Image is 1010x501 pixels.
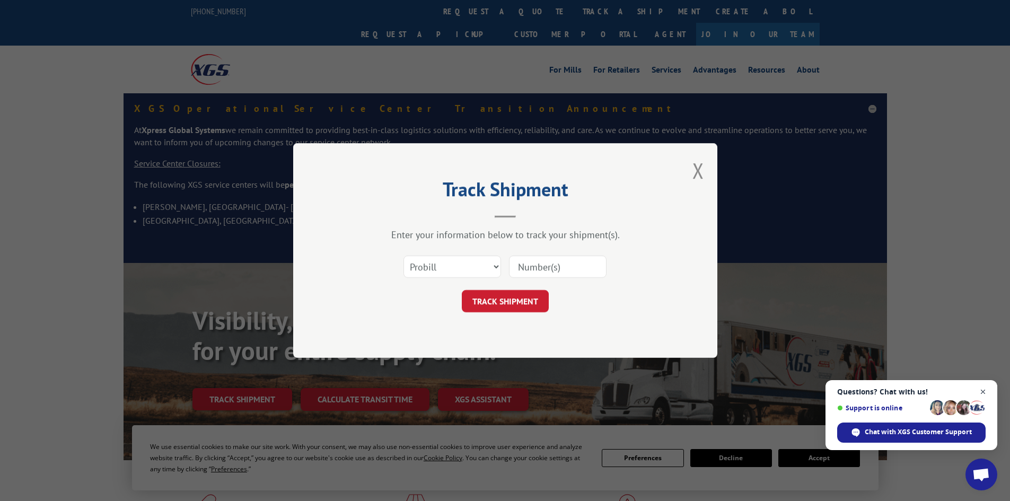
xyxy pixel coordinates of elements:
[837,388,986,396] span: Questions? Chat with us!
[462,290,549,312] button: TRACK SHIPMENT
[509,256,607,278] input: Number(s)
[692,156,704,184] button: Close modal
[346,182,664,202] h2: Track Shipment
[837,404,926,412] span: Support is online
[837,423,986,443] span: Chat with XGS Customer Support
[346,228,664,241] div: Enter your information below to track your shipment(s).
[965,459,997,490] a: Open chat
[865,427,972,437] span: Chat with XGS Customer Support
